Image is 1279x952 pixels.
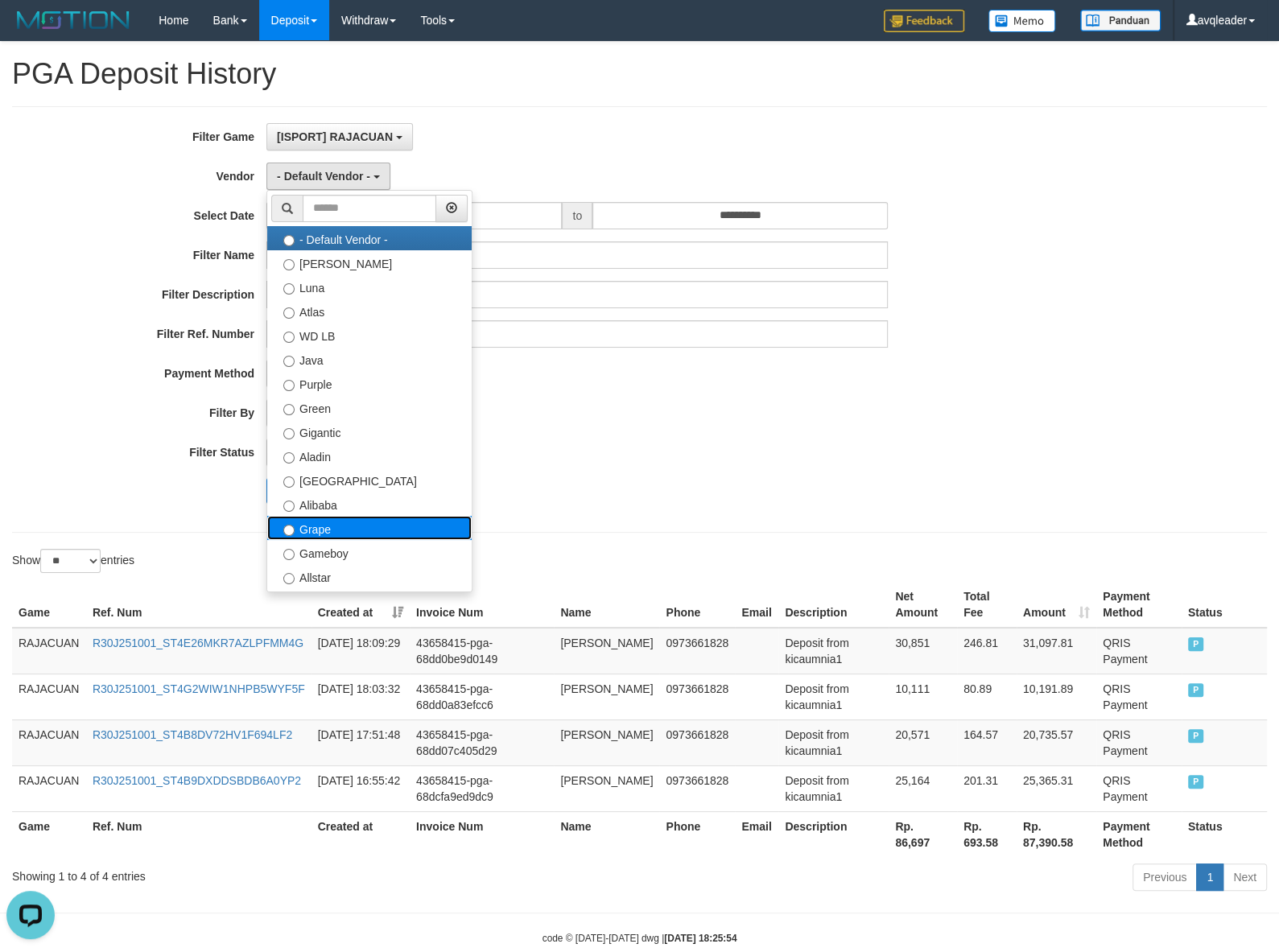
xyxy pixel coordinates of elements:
label: Purple [267,371,472,395]
th: Amount: activate to sort column ascending [1017,582,1096,628]
th: Payment Method [1096,582,1182,628]
th: Game [12,811,86,857]
label: - Default Vendor - [267,226,472,250]
input: Alibaba [283,501,295,512]
th: Description [778,811,889,857]
a: R30J251001_ST4E26MKR7AZLPFMM4G [93,637,303,649]
label: Java [267,347,472,371]
td: RAJACUAN [12,628,86,674]
td: 164.57 [957,719,1017,765]
input: Java [283,356,295,367]
select: Showentries [40,549,101,573]
th: Ref. Num [86,582,311,628]
th: Email [735,582,778,628]
td: [PERSON_NAME] [554,628,659,674]
td: 43658415-pga-68dd0a83efcc6 [410,674,554,719]
th: Created at: activate to sort column ascending [311,582,410,628]
th: Net Amount [889,582,957,628]
td: RAJACUAN [12,719,86,765]
td: 10,191.89 [1017,674,1096,719]
label: Allstar [267,564,472,588]
td: QRIS Payment [1096,719,1182,765]
a: R30J251001_ST4B9DXDDSBDB6A0YP2 [93,774,301,787]
label: Alibaba [267,492,472,516]
label: Atlas [267,299,472,323]
span: to [562,202,592,229]
th: Description [778,582,889,628]
td: 0973661828 [659,674,735,719]
input: [GEOGRAPHIC_DATA] [283,476,295,488]
td: 201.31 [957,765,1017,811]
a: R30J251001_ST4B8DV72HV1F694LF2 [93,728,292,741]
td: 25,365.31 [1017,765,1096,811]
span: - Default Vendor - [277,170,370,183]
span: [ISPORT] RAJACUAN [277,130,393,143]
input: Atlas [283,307,295,319]
label: Show entries [12,549,134,573]
span: PAID [1188,775,1204,789]
td: QRIS Payment [1096,765,1182,811]
a: Previous [1133,863,1197,891]
td: 43658415-pga-68dd0be9d0149 [410,628,554,674]
img: Button%20Memo.svg [988,10,1056,32]
th: Total Fee [957,582,1017,628]
td: 30,851 [889,628,957,674]
td: [DATE] 18:09:29 [311,628,410,674]
th: Rp. 86,697 [889,811,957,857]
td: 31,097.81 [1017,628,1096,674]
th: Payment Method [1096,811,1182,857]
button: - Default Vendor - [266,163,390,190]
th: Name [554,582,659,628]
th: Created at [311,811,410,857]
input: WD LB [283,332,295,343]
span: PAID [1188,729,1204,743]
th: Status [1182,582,1267,628]
div: Showing 1 to 4 of 4 entries [12,862,521,884]
th: Name [554,811,659,857]
input: [PERSON_NAME] [283,259,295,270]
td: [DATE] 18:03:32 [311,674,410,719]
td: 80.89 [957,674,1017,719]
a: 1 [1196,863,1223,891]
label: Grape [267,516,472,540]
th: Invoice Num [410,582,554,628]
td: [PERSON_NAME] [554,719,659,765]
label: Gameboy [267,540,472,564]
th: Status [1182,811,1267,857]
td: 43658415-pga-68dcfa9ed9dc9 [410,765,554,811]
td: [DATE] 16:55:42 [311,765,410,811]
input: - Default Vendor - [283,235,295,246]
td: Deposit from kicaumnia1 [778,765,889,811]
strong: [DATE] 18:25:54 [664,933,736,944]
th: Rp. 87,390.58 [1017,811,1096,857]
span: PAID [1188,683,1204,697]
td: 0973661828 [659,628,735,674]
small: code © [DATE]-[DATE] dwg | [543,933,737,944]
a: Next [1223,863,1267,891]
td: Deposit from kicaumnia1 [778,719,889,765]
td: 246.81 [957,628,1017,674]
label: Green [267,395,472,419]
input: Luna [283,283,295,295]
span: PAID [1188,637,1204,651]
th: Game [12,582,86,628]
input: Purple [283,380,295,391]
input: Gameboy [283,549,295,560]
input: Grape [283,525,295,536]
img: MOTION_logo.png [12,8,134,32]
label: Gigantic [267,419,472,443]
h1: PGA Deposit History [12,58,1267,90]
img: Feedback.jpg [884,10,964,32]
input: Gigantic [283,428,295,439]
td: RAJACUAN [12,674,86,719]
label: [PERSON_NAME] [267,250,472,274]
td: 20,571 [889,719,957,765]
th: Rp. 693.58 [957,811,1017,857]
td: Deposit from kicaumnia1 [778,628,889,674]
td: QRIS Payment [1096,628,1182,674]
td: 0973661828 [659,765,735,811]
label: Aladin [267,443,472,468]
label: [GEOGRAPHIC_DATA] [267,468,472,492]
button: Open LiveChat chat widget [6,6,55,55]
input: Green [283,404,295,415]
